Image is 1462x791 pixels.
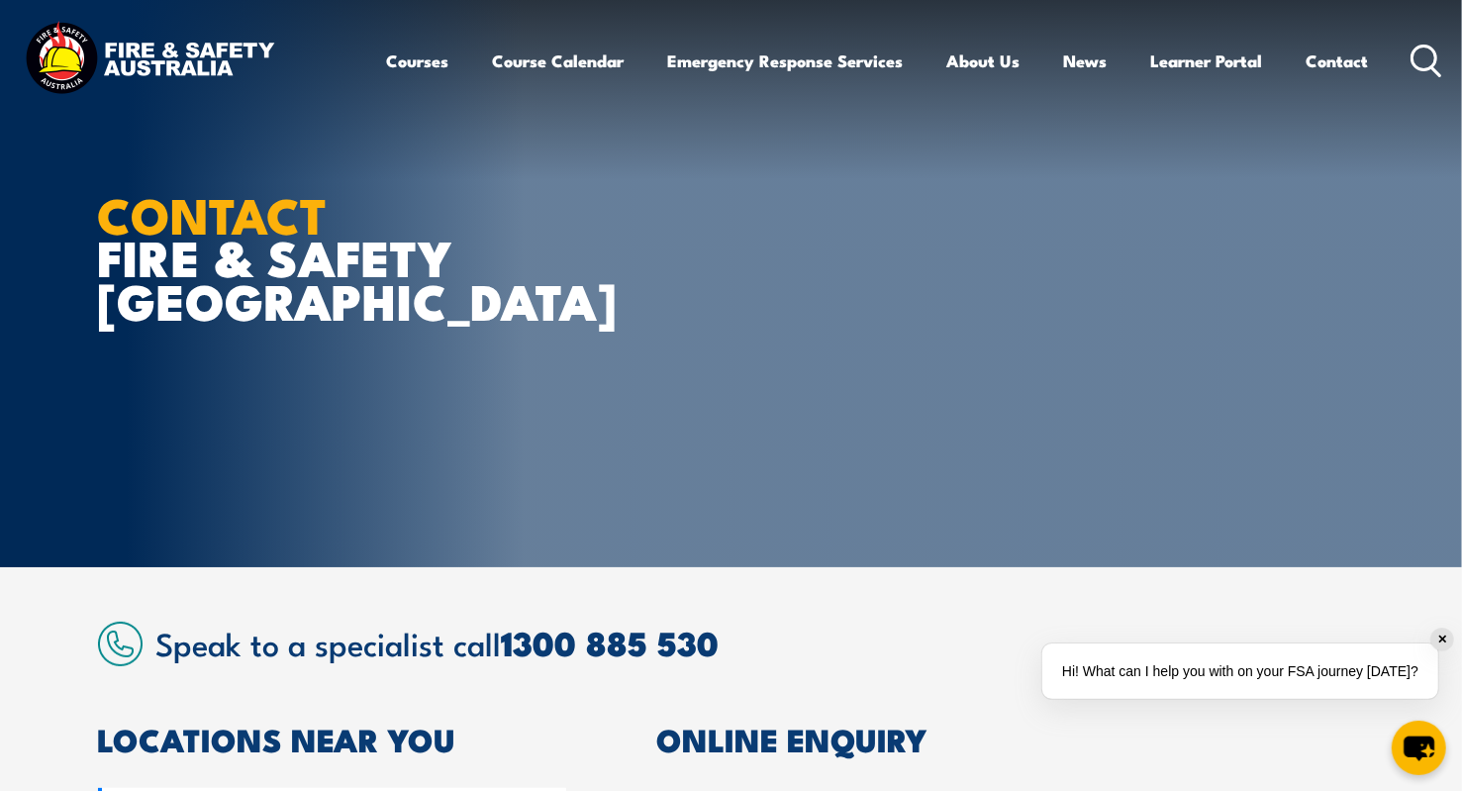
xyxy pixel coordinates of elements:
[1042,643,1438,699] div: Hi! What can I help you with on your FSA journey [DATE]?
[1151,35,1263,87] a: Learner Portal
[98,175,328,251] strong: CONTACT
[156,625,1365,660] h2: Speak to a specialist call
[656,725,1365,752] h2: ONLINE ENQUIRY
[98,192,587,321] h1: FIRE & SAFETY [GEOGRAPHIC_DATA]
[947,35,1021,87] a: About Us
[1431,629,1453,650] div: ✕
[493,35,625,87] a: Course Calendar
[1392,721,1446,775] button: chat-button
[1064,35,1108,87] a: News
[1307,35,1369,87] a: Contact
[387,35,449,87] a: Courses
[502,616,720,668] a: 1300 885 530
[98,725,567,752] h2: LOCATIONS NEAR YOU
[668,35,904,87] a: Emergency Response Services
